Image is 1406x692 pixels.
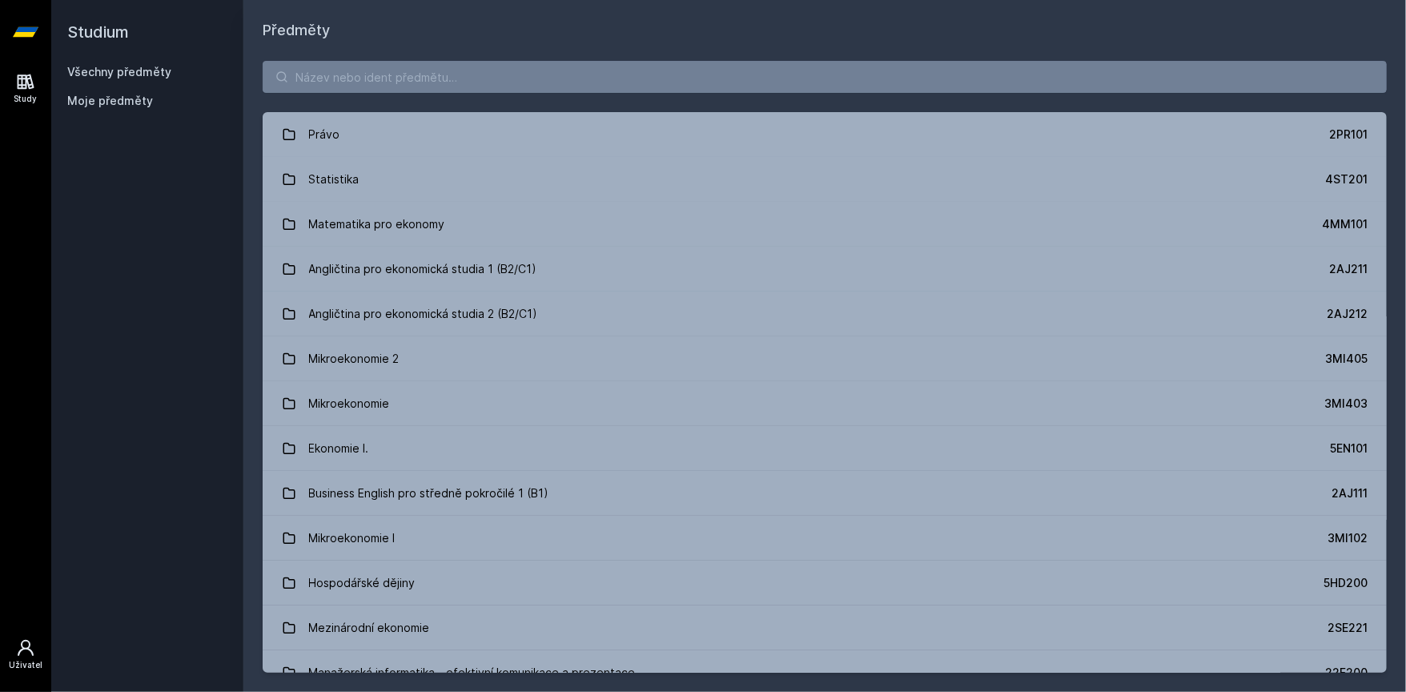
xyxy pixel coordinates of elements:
[309,612,430,644] div: Mezinárodní ekonomie
[1322,216,1368,232] div: 4MM101
[263,247,1387,292] a: Angličtina pro ekonomická studia 1 (B2/C1) 2AJ211
[3,630,48,679] a: Uživatel
[263,157,1387,202] a: Statistika 4ST201
[309,567,416,599] div: Hospodářské dějiny
[263,471,1387,516] a: Business English pro středně pokročilé 1 (B1) 2AJ111
[1325,351,1368,367] div: 3MI405
[263,19,1387,42] h1: Předměty
[1329,127,1368,143] div: 2PR101
[263,112,1387,157] a: Právo 2PR101
[1325,171,1368,187] div: 4ST201
[9,659,42,671] div: Uživatel
[263,516,1387,561] a: Mikroekonomie I 3MI102
[309,208,445,240] div: Matematika pro ekonomy
[309,343,400,375] div: Mikroekonomie 2
[309,477,549,509] div: Business English pro středně pokročilé 1 (B1)
[1328,530,1368,546] div: 3MI102
[263,561,1387,605] a: Hospodářské dějiny 5HD200
[1328,620,1368,636] div: 2SE221
[1330,441,1368,457] div: 5EN101
[309,298,538,330] div: Angličtina pro ekonomická studia 2 (B2/C1)
[309,522,396,554] div: Mikroekonomie I
[263,426,1387,471] a: Ekonomie I. 5EN101
[1324,575,1368,591] div: 5HD200
[67,93,153,109] span: Moje předměty
[263,292,1387,336] a: Angličtina pro ekonomická studia 2 (B2/C1) 2AJ212
[263,202,1387,247] a: Matematika pro ekonomy 4MM101
[263,605,1387,650] a: Mezinárodní ekonomie 2SE221
[67,65,171,78] a: Všechny předměty
[263,381,1387,426] a: Mikroekonomie 3MI403
[263,61,1387,93] input: Název nebo ident předmětu…
[14,93,38,105] div: Study
[309,253,537,285] div: Angličtina pro ekonomická studia 1 (B2/C1)
[309,432,369,465] div: Ekonomie I.
[309,163,360,195] div: Statistika
[263,336,1387,381] a: Mikroekonomie 2 3MI405
[3,64,48,113] a: Study
[309,657,636,689] div: Manažerská informatika - efektivní komunikace a prezentace
[309,119,340,151] div: Právo
[1324,396,1368,412] div: 3MI403
[1329,261,1368,277] div: 2AJ211
[1332,485,1368,501] div: 2AJ111
[1325,665,1368,681] div: 22F200
[309,388,390,420] div: Mikroekonomie
[1327,306,1368,322] div: 2AJ212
